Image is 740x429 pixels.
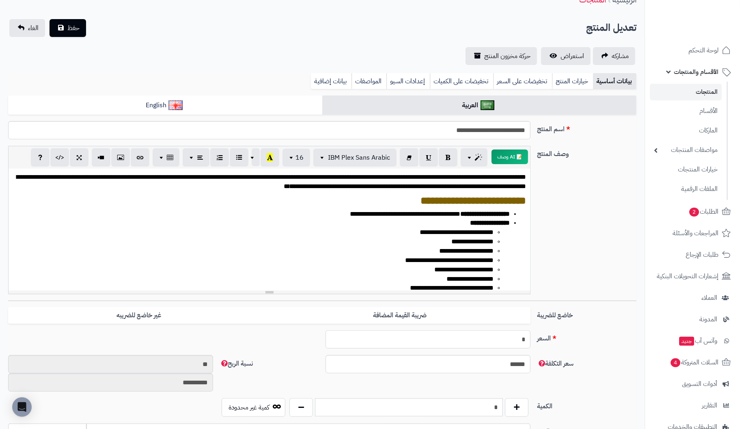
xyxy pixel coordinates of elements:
label: غير خاضع للضريبه [8,307,270,324]
a: مشاركه [593,47,635,65]
a: إشعارات التحويلات البنكية [650,266,735,286]
a: الطلبات2 [650,202,735,221]
a: المراجعات والأسئلة [650,223,735,243]
a: العملاء [650,288,735,308]
img: العربية [481,100,495,110]
a: خيارات المنتجات [650,161,722,178]
a: وآتس آبجديد [650,331,735,351]
span: طلبات الإرجاع [686,249,718,260]
span: العملاء [701,292,717,303]
div: Open Intercom Messenger [12,397,32,417]
span: 2 [689,208,699,217]
a: لوحة التحكم [650,41,735,60]
button: 16 [283,149,310,167]
img: logo-2.png [685,6,732,23]
span: إشعارات التحويلات البنكية [657,271,718,282]
a: إعدادات السيو [386,73,430,89]
label: خاضع للضريبة [534,307,640,320]
span: 4 [671,358,680,367]
label: السعر [534,330,640,343]
button: IBM Plex Sans Arabic [313,149,397,167]
a: أدوات التسويق [650,374,735,394]
a: العربية [322,95,636,115]
a: المنتجات [650,84,722,100]
span: حركة مخزون المنتج [484,51,531,61]
a: خيارات المنتج [552,73,593,89]
label: ضريبة القيمة المضافة [270,307,531,324]
span: نسبة الربح [220,359,253,368]
a: الملفات الرقمية [650,180,722,198]
span: IBM Plex Sans Arabic [328,153,390,162]
a: المواصفات [352,73,386,89]
button: 📝 AI وصف [492,149,528,164]
span: الأقسام والمنتجات [674,66,718,78]
a: الماركات [650,122,722,139]
a: طلبات الإرجاع [650,245,735,264]
span: جديد [679,337,694,346]
a: بيانات إضافية [311,73,352,89]
span: الطلبات [688,206,718,217]
a: تخفيضات على السعر [493,73,552,89]
label: اسم المنتج [534,121,640,134]
span: التقارير [702,400,717,411]
h2: تعديل المنتج [586,19,636,36]
img: English [168,100,183,110]
a: التقارير [650,396,735,415]
a: حركة مخزون المنتج [466,47,537,65]
a: الغاء [9,19,45,37]
a: السلات المتروكة4 [650,353,735,372]
a: English [8,95,322,115]
span: السلات المتروكة [670,357,718,368]
span: الغاء [28,23,39,33]
span: استعراض [561,51,584,61]
span: لوحة التحكم [688,45,718,56]
a: مواصفات المنتجات [650,141,722,159]
a: استعراض [541,47,591,65]
span: سعر التكلفة [537,359,574,368]
a: الأقسام [650,102,722,120]
a: تخفيضات على الكميات [430,73,493,89]
label: وصف المنتج [534,146,640,159]
a: بيانات أساسية [593,73,636,89]
span: مشاركه [612,51,629,61]
a: المدونة [650,310,735,329]
span: المدونة [699,314,717,325]
span: 16 [296,153,304,162]
span: أدوات التسويق [682,378,717,390]
span: وآتس آب [678,335,717,347]
span: حفظ [67,23,80,33]
button: حفظ [50,19,86,37]
span: المراجعات والأسئلة [673,227,718,239]
label: الكمية [534,398,640,411]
